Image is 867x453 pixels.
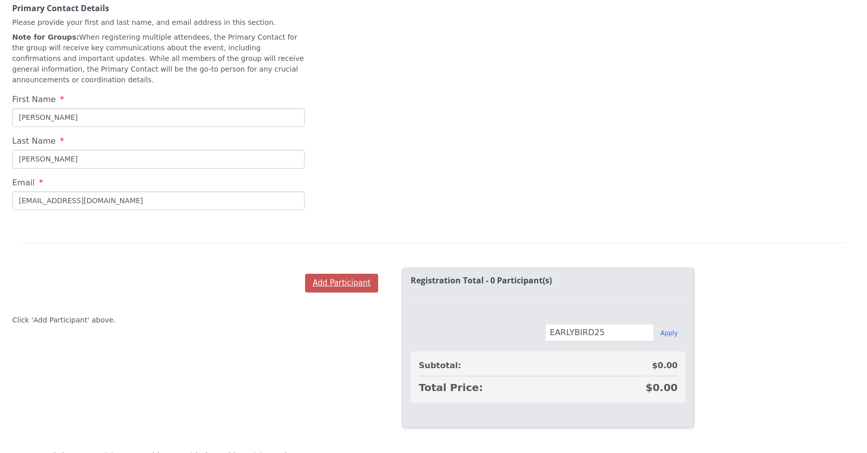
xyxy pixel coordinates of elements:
[12,17,305,28] p: Please provide your first and last name, and email address in this section.
[646,380,678,395] span: $0.00
[660,329,678,337] button: Apply
[12,32,305,85] p: When registering multiple attendees, the Primary Contact for the group will receive key communica...
[12,136,56,146] span: Last Name
[12,33,79,41] strong: Note for Groups:
[12,94,56,104] span: First Name
[12,178,35,187] span: Email
[12,315,116,326] p: Click 'Add Participant' above.
[12,191,305,210] input: Email
[12,108,305,127] input: First Name
[419,360,461,372] span: Subtotal:
[12,150,305,169] input: Last Name
[411,276,686,285] h2: Registration Total - 0 Participant(s)
[12,3,109,14] strong: Primary Contact Details
[305,274,378,293] button: Add Participant
[652,360,678,372] span: $0.00
[419,380,483,395] span: Total Price:
[545,324,654,341] input: Enter discount code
